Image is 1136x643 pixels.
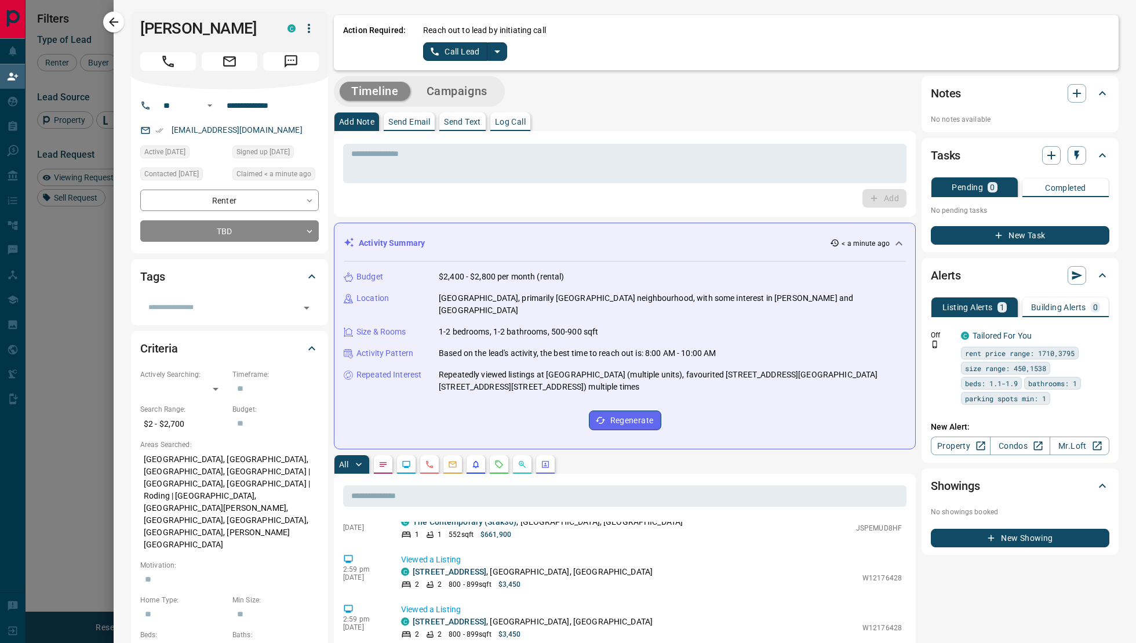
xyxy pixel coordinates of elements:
[298,300,315,316] button: Open
[423,42,487,61] button: Call Lead
[931,202,1109,219] p: No pending tasks
[1031,303,1086,311] p: Building Alerts
[498,629,521,640] p: $3,450
[931,261,1109,289] div: Alerts
[931,146,960,165] h2: Tasks
[931,507,1109,517] p: No showings booked
[541,460,550,469] svg: Agent Actions
[340,82,410,101] button: Timeline
[965,347,1075,359] span: rent price range: 1710,3795
[140,52,196,71] span: Call
[413,516,683,528] p: , [GEOGRAPHIC_DATA], [GEOGRAPHIC_DATA]
[140,439,319,450] p: Areas Searched:
[415,629,419,640] p: 2
[343,524,384,532] p: [DATE]
[438,579,442,590] p: 2
[140,415,227,434] p: $2 - $2,700
[339,460,348,468] p: All
[401,554,902,566] p: Viewed a Listing
[931,330,954,340] p: Off
[931,477,980,495] h2: Showings
[356,369,421,381] p: Repeated Interest
[471,460,480,469] svg: Listing Alerts
[388,118,430,126] p: Send Email
[449,579,491,590] p: 800 - 899 sqft
[423,24,546,37] p: Reach out to lead by initiating call
[232,168,319,184] div: Mon Oct 13 2025
[140,267,165,286] h2: Tags
[1050,437,1109,455] a: Mr.Loft
[140,560,319,571] p: Motivation:
[144,146,185,158] span: Active [DATE]
[356,347,413,359] p: Activity Pattern
[359,237,425,249] p: Activity Summary
[343,565,384,573] p: 2:59 pm
[402,460,411,469] svg: Lead Browsing Activity
[378,460,388,469] svg: Notes
[931,114,1109,125] p: No notes available
[401,518,409,526] div: condos.ca
[140,146,227,162] div: Sun Oct 12 2025
[931,84,961,103] h2: Notes
[356,326,406,338] p: Size & Rooms
[140,19,270,38] h1: [PERSON_NAME]
[856,523,902,533] p: JSPEMUD8HF
[140,339,178,358] h2: Criteria
[862,573,902,583] p: W12176428
[931,141,1109,169] div: Tasks
[415,82,499,101] button: Campaigns
[339,118,374,126] p: Add Note
[439,271,564,283] p: $2,400 - $2,800 per month (rental)
[931,421,1109,433] p: New Alert:
[140,450,319,554] p: [GEOGRAPHIC_DATA], [GEOGRAPHIC_DATA], [GEOGRAPHIC_DATA], [GEOGRAPHIC_DATA] | [GEOGRAPHIC_DATA], [...
[401,568,409,576] div: condos.ca
[172,125,303,135] a: [EMAIL_ADDRESS][DOMAIN_NAME]
[990,437,1050,455] a: Condos
[144,168,199,180] span: Contacted [DATE]
[401,604,902,616] p: Viewed a Listing
[931,437,991,455] a: Property
[413,567,486,576] a: [STREET_ADDRESS]
[439,292,906,317] p: [GEOGRAPHIC_DATA], primarily [GEOGRAPHIC_DATA] neighbourhood, with some interest in [PERSON_NAME]...
[413,566,653,578] p: , [GEOGRAPHIC_DATA], [GEOGRAPHIC_DATA]
[203,99,217,112] button: Open
[263,52,319,71] span: Message
[155,126,163,135] svg: Email Verified
[140,630,227,640] p: Beds:
[236,146,290,158] span: Signed up [DATE]
[413,617,486,626] a: [STREET_ADDRESS]
[415,579,419,590] p: 2
[931,79,1109,107] div: Notes
[140,190,319,211] div: Renter
[1000,303,1004,311] p: 1
[1093,303,1098,311] p: 0
[931,472,1109,500] div: Showings
[202,52,257,71] span: Email
[344,233,906,254] div: Activity Summary< a minute ago
[990,183,995,191] p: 0
[343,573,384,582] p: [DATE]
[140,404,227,415] p: Search Range:
[961,332,969,340] div: condos.ca
[343,615,384,623] p: 2:59 pm
[449,629,491,640] p: 800 - 899 sqft
[140,335,319,362] div: Criteria
[439,326,598,338] p: 1-2 bedrooms, 1-2 bathrooms, 500-900 sqft
[140,168,227,184] div: Mon Nov 02 2020
[438,529,442,540] p: 1
[444,118,481,126] p: Send Text
[232,404,319,415] p: Budget:
[343,623,384,631] p: [DATE]
[942,303,993,311] p: Listing Alerts
[356,292,389,304] p: Location
[842,238,890,249] p: < a minute ago
[439,369,906,393] p: Repeatedly viewed listings at [GEOGRAPHIC_DATA] (multiple units), favourited [STREET_ADDRESS][GEO...
[439,347,716,359] p: Based on the lead's activity, the best time to reach out is: 8:00 AM - 10:00 AM
[413,616,653,628] p: , [GEOGRAPHIC_DATA], [GEOGRAPHIC_DATA]
[438,629,442,640] p: 2
[236,168,311,180] span: Claimed < a minute ago
[589,410,661,430] button: Regenerate
[449,529,474,540] p: 552 sqft
[140,220,319,242] div: TBD
[965,377,1018,389] span: beds: 1.1-1.9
